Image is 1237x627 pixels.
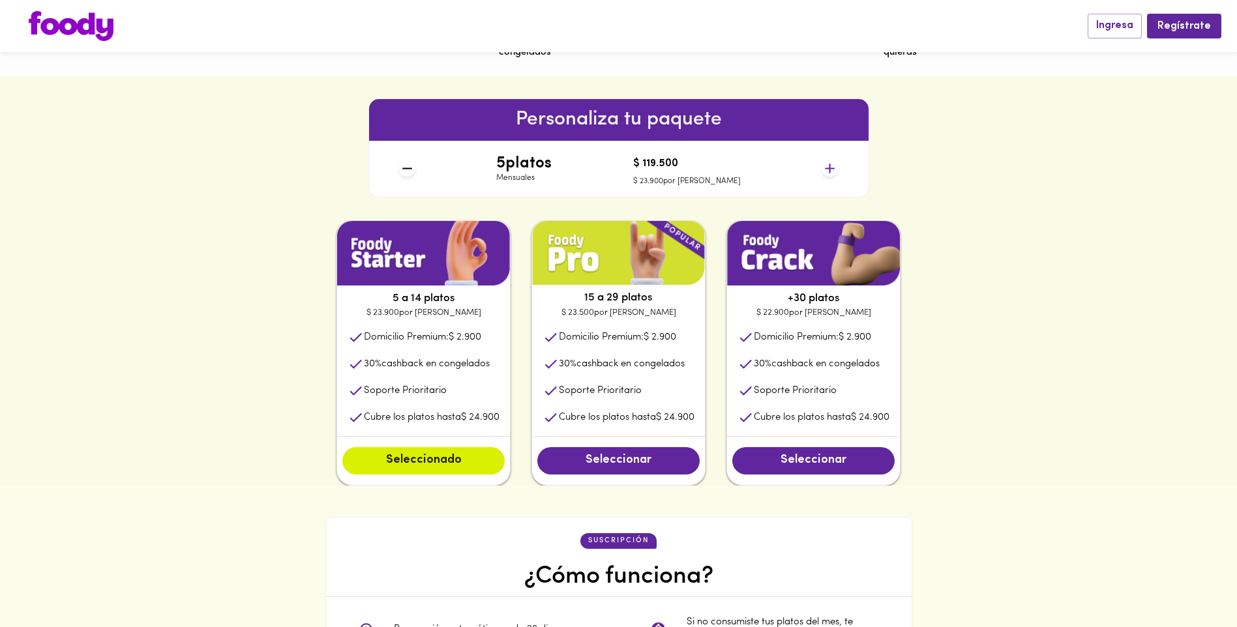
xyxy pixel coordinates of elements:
h4: $ 119.500 [633,158,741,170]
span: $ 2.900 [449,332,481,342]
p: cashback en congelados [559,357,685,371]
h4: 5 platos [496,155,552,172]
p: Domicilio Premium: [364,330,481,344]
button: Seleccionado [342,447,505,474]
button: Seleccionar [537,447,700,474]
p: Soporte Prioritario [559,384,642,398]
p: $ 23.900 por [PERSON_NAME] [633,176,741,187]
img: logo.png [29,11,113,41]
p: cashback en congelados [754,357,880,371]
p: 5 a 14 platos [337,291,510,306]
button: Seleccionar [732,447,895,474]
span: 30 % [754,359,771,369]
span: 30 % [559,359,576,369]
p: Cubre los platos hasta $ 24.900 [754,411,889,424]
p: cashback en congelados [364,357,490,371]
img: plan1 [727,221,900,285]
p: Mensuales [496,173,552,184]
p: 15 a 29 platos [532,290,705,306]
h6: Personaliza tu paquete [369,104,869,136]
p: Domicilio Premium: [754,330,871,344]
span: Seleccionado [355,454,492,468]
p: Soporte Prioritario [364,384,447,398]
p: +30 platos [727,291,900,306]
p: suscripción [588,536,649,546]
p: Cubre los platos hasta $ 24.900 [364,411,499,424]
span: $ 2.900 [644,332,676,342]
p: Domicilio Premium: [559,330,676,344]
p: Cubre los platos hasta $ 24.900 [559,411,694,424]
h4: ¿Cómo funciona? [524,562,713,592]
img: plan1 [337,221,510,285]
button: Ingresa [1088,14,1142,38]
button: Regístrate [1147,14,1221,38]
span: 30 % [364,359,381,369]
p: Soporte Prioritario [754,384,837,398]
p: $ 22.900 por [PERSON_NAME] [727,306,900,319]
span: Ingresa [1096,20,1133,32]
p: $ 23.500 por [PERSON_NAME] [532,306,705,319]
span: Seleccionar [550,454,687,468]
span: $ 2.900 [839,332,871,342]
span: Regístrate [1157,20,1211,33]
span: Seleccionar [745,454,882,468]
p: $ 23.900 por [PERSON_NAME] [337,306,510,319]
img: plan1 [532,221,705,285]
